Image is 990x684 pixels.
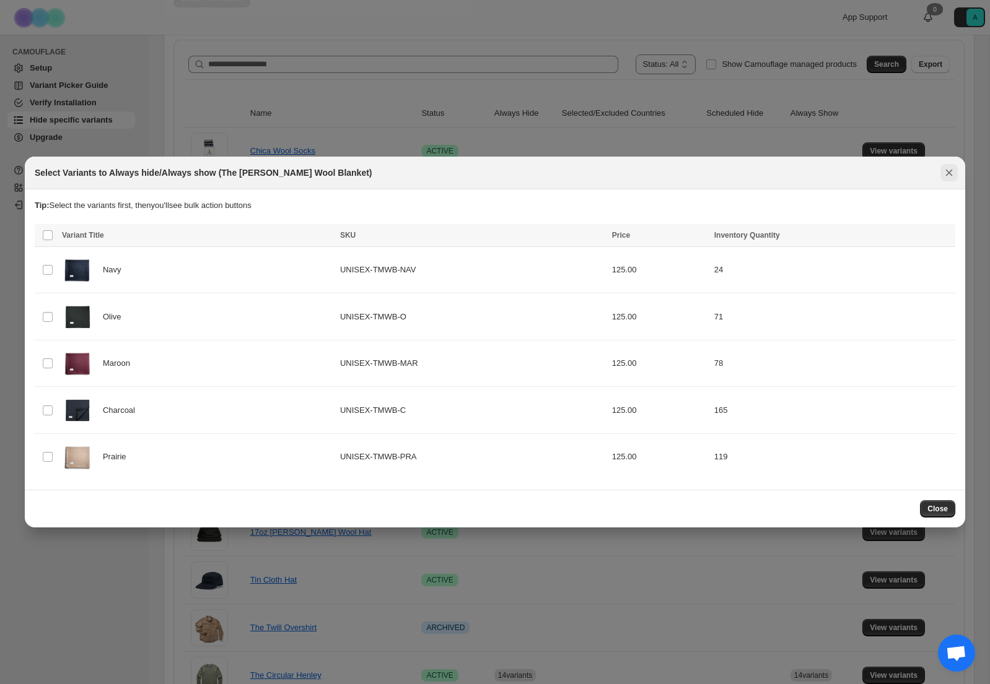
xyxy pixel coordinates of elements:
strong: Tip: [35,201,50,210]
img: burgundy_1.jpg [62,344,93,383]
td: 24 [711,246,955,293]
p: Select the variants first, then you'll see bulk action buttons [35,199,955,212]
span: SKU [340,231,356,240]
td: 125.00 [608,293,711,340]
td: UNISEX-TMWB-C [336,387,608,434]
h2: Select Variants to Always hide/Always show (The [PERSON_NAME] Wool Blanket) [35,167,372,179]
button: Close [940,164,958,181]
td: 125.00 [608,387,711,434]
td: 119 [711,433,955,480]
td: 165 [711,387,955,434]
button: Close [920,500,955,517]
img: prairie_1.jpg [62,438,93,477]
img: navy_1_d86d5942-9825-4ae9-bc9e-372af791c2be.jpg [62,251,93,290]
div: Open chat [938,634,975,672]
img: olive.jpg [62,297,93,336]
span: Maroon [103,357,137,370]
span: Navy [103,264,128,276]
span: Olive [103,311,128,323]
span: Prairie [103,451,133,463]
td: 125.00 [608,433,711,480]
span: Variant Title [62,231,104,240]
span: Charcoal [103,404,142,417]
td: 125.00 [608,246,711,293]
span: Inventory Quantity [714,231,780,240]
span: Close [927,504,948,514]
td: UNISEX-TMWB-PRA [336,433,608,480]
td: UNISEX-TMWB-MAR [336,340,608,387]
td: UNISEX-TMWB-O [336,293,608,340]
span: Price [612,231,630,240]
td: 125.00 [608,340,711,387]
td: UNISEX-TMWB-NAV [336,246,608,293]
td: 78 [711,340,955,387]
td: 71 [711,293,955,340]
img: 1_fce60bb9-fec2-48af-9c5a-72ede5aae64e.jpg [62,391,93,430]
